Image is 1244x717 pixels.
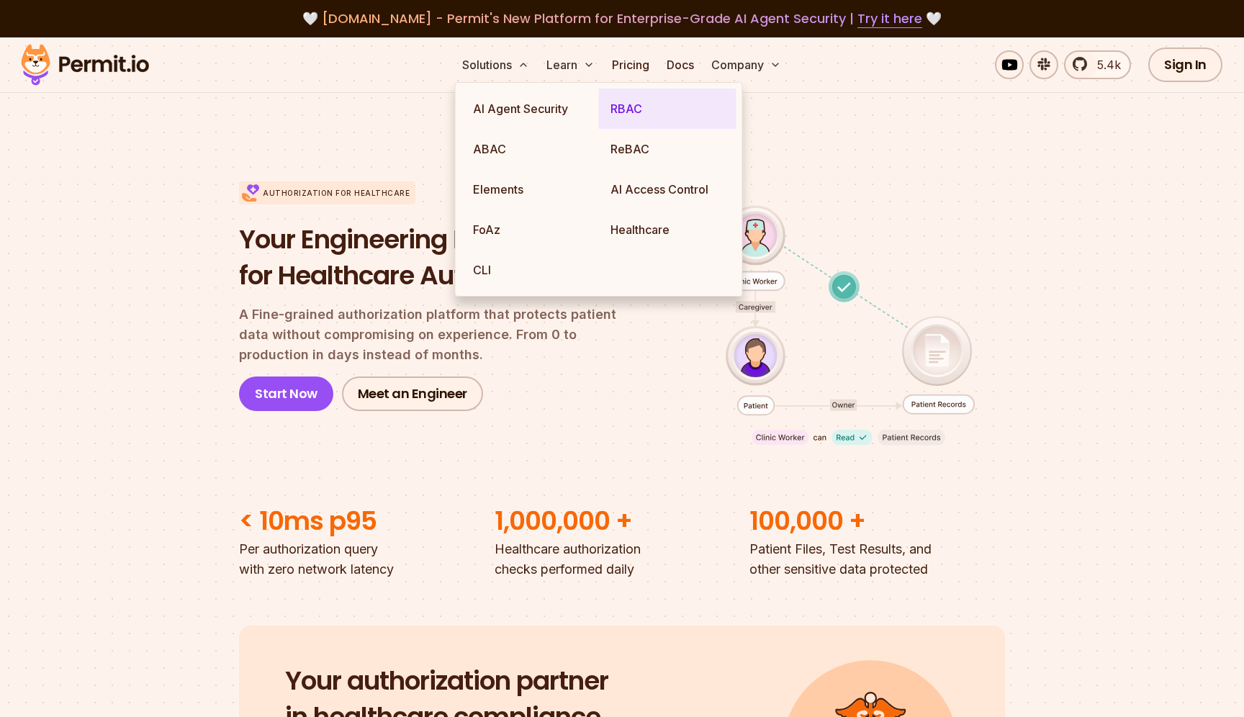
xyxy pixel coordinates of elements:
[342,376,483,411] a: Meet an Engineer
[461,250,599,290] a: CLI
[706,50,787,79] button: Company
[599,89,736,129] a: RBAC
[14,40,155,89] img: Permit logo
[661,50,700,79] a: Docs
[461,89,599,129] a: AI Agent Security
[541,50,600,79] button: Learn
[749,539,1005,580] p: Patient Files, Test Results, and other sensitive data protected
[749,503,1005,539] h2: 100,000 +
[1088,56,1121,73] span: 5.4k
[495,503,750,539] h2: 1,000,000 +
[461,129,599,169] a: ABAC
[461,169,599,209] a: Elements
[239,305,641,365] p: A Fine-grained authorization platform that protects patient data without compromising on experien...
[461,209,599,250] a: FoAz
[599,209,736,250] a: Healthcare
[456,50,535,79] button: Solutions
[35,9,1209,29] div: 🤍 🤍
[606,50,655,79] a: Pricing
[1064,50,1131,79] a: 5.4k
[239,376,333,411] a: Start Now
[857,9,922,28] a: Try it here
[322,9,922,27] span: [DOMAIN_NAME] - Permit's New Platform for Enterprise-Grade AI Agent Security |
[239,539,495,580] p: Per authorization query with zero network latency
[263,188,410,199] p: Authorization for Healthcare
[1148,48,1222,82] a: Sign In
[239,503,495,539] h2: < 10ms p95
[495,539,750,580] p: Healthcare authorization checks performed daily
[239,222,641,293] h1: Your Engineering Partners for Healthcare Authorization
[599,169,736,209] a: AI Access Control
[599,129,736,169] a: ReBAC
